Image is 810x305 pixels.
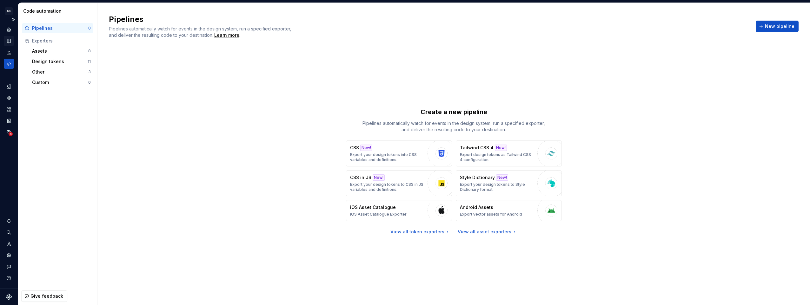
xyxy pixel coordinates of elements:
[4,116,14,126] a: Storybook stories
[350,152,424,162] p: Export your design tokens into CSS variables and definitions.
[4,239,14,249] a: Invite team
[4,93,14,103] a: Components
[495,145,507,151] div: New!
[21,290,67,302] button: Give feedback
[4,104,14,114] a: Assets
[346,170,452,196] button: CSS in JSNew!Export your design tokens to CSS in JS variables and definitions.
[32,38,91,44] div: Exporters
[460,204,493,211] p: Android Assets
[22,23,93,33] button: Pipelines0
[350,204,396,211] p: iOS Asset Catalogue
[88,69,91,75] div: 3
[213,33,240,38] span: .
[350,174,371,181] p: CSS in JS
[360,145,372,151] div: New!
[496,174,508,181] div: New!
[4,216,14,226] button: Notifications
[460,145,494,151] p: Tailwind CSS 4
[460,174,495,181] p: Style Dictionary
[32,79,88,86] div: Custom
[350,182,424,192] p: Export your design tokens to CSS in JS variables and definitions.
[4,250,14,260] a: Settings
[346,200,452,221] button: iOS Asset CatalogueiOS Asset Catalogue Exporter
[88,26,91,31] div: 0
[4,59,14,69] a: Code automation
[32,48,88,54] div: Assets
[4,47,14,57] a: Analytics
[456,140,562,166] button: Tailwind CSS 4New!Export design tokens as Tailwind CSS 4 configuration.
[346,140,452,166] button: CSSNew!Export your design tokens into CSS variables and definitions.
[30,67,93,77] button: Other3
[458,229,517,235] a: View all asset exporters
[756,21,799,32] button: New pipeline
[88,80,91,85] div: 0
[9,15,18,24] button: Expand sidebar
[460,212,522,217] p: Export vector assets for Android
[4,24,14,35] a: Home
[30,293,63,299] span: Give feedback
[456,200,562,221] button: Android AssetsExport vector assets for Android
[359,120,549,133] p: Pipelines automatically watch for events in the design system, run a specified exporter, and deli...
[32,69,88,75] div: Other
[460,182,534,192] p: Export your design tokens to Style Dictionary format.
[88,49,91,54] div: 8
[4,127,14,137] a: Data sources
[390,229,450,235] a: View all token exporters
[23,8,95,14] div: Code automation
[350,212,407,217] p: iOS Asset Catalogue Exporter
[421,107,487,116] p: Create a new pipeline
[214,32,239,38] a: Learn more
[6,294,12,300] svg: Supernova Logo
[30,46,93,56] button: Assets8
[5,7,13,15] div: GC
[88,59,91,64] div: 11
[4,81,14,92] a: Design tokens
[32,58,88,65] div: Design tokens
[4,227,14,237] button: Search ⌘K
[4,262,14,272] button: Contact support
[109,26,293,38] span: Pipelines automatically watch for events in the design system, run a specified exporter, and deli...
[30,77,93,88] button: Custom0
[765,23,794,29] span: New pipeline
[350,145,359,151] p: CSS
[460,152,534,162] p: Export design tokens as Tailwind CSS 4 configuration.
[32,25,88,31] div: Pipelines
[1,4,17,18] button: GC
[30,56,93,67] button: Design tokens11
[4,36,14,46] a: Documentation
[456,170,562,196] button: Style DictionaryNew!Export your design tokens to Style Dictionary format.
[109,14,748,24] h2: Pipelines
[373,174,385,181] div: New!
